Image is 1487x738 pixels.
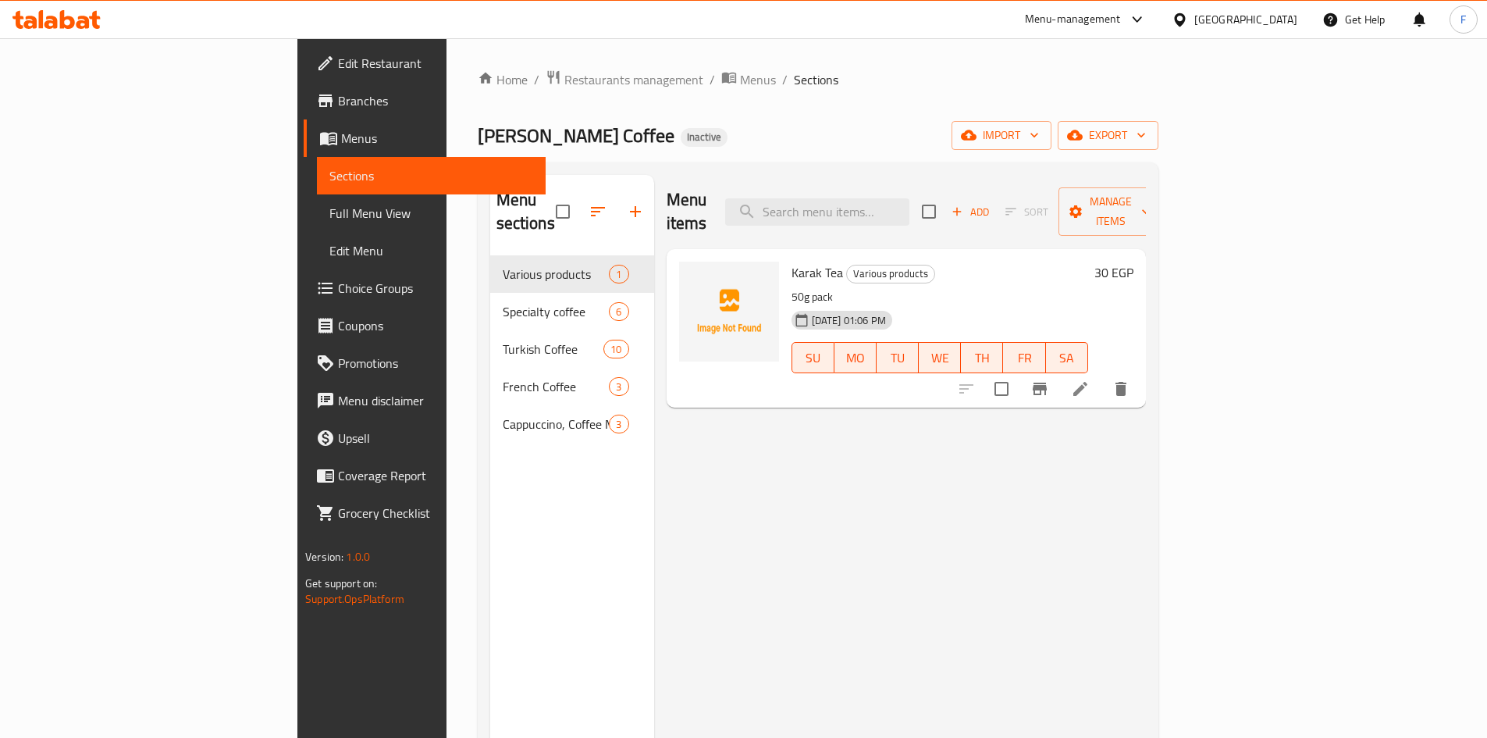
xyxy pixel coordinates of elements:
a: Upsell [304,419,546,457]
span: 10 [604,342,628,357]
div: Various products1 [490,255,654,293]
div: items [609,415,628,433]
button: import [952,121,1051,150]
span: Add item [945,200,995,224]
a: Menu disclaimer [304,382,546,419]
span: [DATE] 01:06 PM [806,313,892,328]
div: Cappuccino, Coffee Mix And Instant Coffee3 [490,405,654,443]
span: Manage items [1071,192,1151,231]
span: FR [1009,347,1039,369]
span: Grocery Checklist [338,504,533,522]
span: Inactive [681,130,727,144]
span: Cappuccino, Coffee Mix And Instant Coffee [503,415,610,433]
div: [GEOGRAPHIC_DATA] [1194,11,1297,28]
div: items [609,302,628,321]
p: 50g pack [792,287,1088,307]
a: Coupons [304,307,546,344]
img: Karak Tea [679,262,779,362]
span: WE [925,347,955,369]
button: Add [945,200,995,224]
button: SU [792,342,834,373]
span: Branches [338,91,533,110]
span: Menu disclaimer [338,391,533,410]
span: Select section first [995,200,1058,224]
span: 3 [610,380,628,394]
span: Sections [794,70,838,89]
div: Turkish Coffee10 [490,330,654,368]
button: MO [834,342,877,373]
button: export [1058,121,1158,150]
span: Various products [503,265,610,283]
span: MO [841,347,870,369]
span: Get support on: [305,573,377,594]
span: Version: [305,547,343,567]
span: Restaurants management [564,70,703,89]
li: / [710,70,715,89]
li: / [782,70,788,89]
span: 6 [610,305,628,319]
a: Menus [721,70,776,90]
a: Promotions [304,344,546,382]
span: Choice Groups [338,279,533,298]
span: 1 [610,267,628,282]
nav: breadcrumb [478,70,1158,90]
span: Karak Tea [792,261,843,284]
a: Choice Groups [304,269,546,307]
h6: 30 EGP [1094,262,1133,283]
span: Menus [341,129,533,148]
button: TH [961,342,1003,373]
div: Inactive [681,128,727,147]
span: SU [799,347,828,369]
nav: Menu sections [490,249,654,449]
div: Various products [846,265,935,283]
div: items [603,340,628,358]
span: Turkish Coffee [503,340,604,358]
button: Add section [617,193,654,230]
a: Coverage Report [304,457,546,494]
button: TU [877,342,919,373]
span: Menus [740,70,776,89]
a: Support.OpsPlatform [305,589,404,609]
div: French Coffee3 [490,368,654,405]
a: Edit Restaurant [304,45,546,82]
a: Edit menu item [1071,380,1090,398]
span: Select all sections [546,195,579,228]
span: Edit Restaurant [338,54,533,73]
span: Promotions [338,354,533,373]
span: TH [967,347,997,369]
a: Branches [304,82,546,119]
span: Select section [912,195,945,228]
span: Sections [329,166,533,185]
a: Full Menu View [317,194,546,232]
span: F [1460,11,1466,28]
div: items [609,265,628,283]
button: Manage items [1058,187,1163,236]
span: SA [1052,347,1082,369]
span: Specialty coffee [503,302,610,321]
a: Sections [317,157,546,194]
span: [PERSON_NAME] Coffee [478,118,674,153]
span: import [964,126,1039,145]
button: Branch-specific-item [1021,370,1058,408]
span: Coupons [338,316,533,335]
span: Upsell [338,429,533,447]
div: Menu-management [1025,10,1121,29]
span: French Coffee [503,377,610,396]
span: 3 [610,417,628,432]
span: Various products [847,265,934,283]
span: Add [949,203,991,221]
input: search [725,198,909,226]
button: SA [1046,342,1088,373]
a: Restaurants management [546,70,703,90]
span: Select to update [985,373,1018,405]
h2: Menu items [667,188,707,235]
button: WE [919,342,961,373]
span: TU [883,347,912,369]
span: export [1070,126,1146,145]
div: Specialty coffee6 [490,293,654,330]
